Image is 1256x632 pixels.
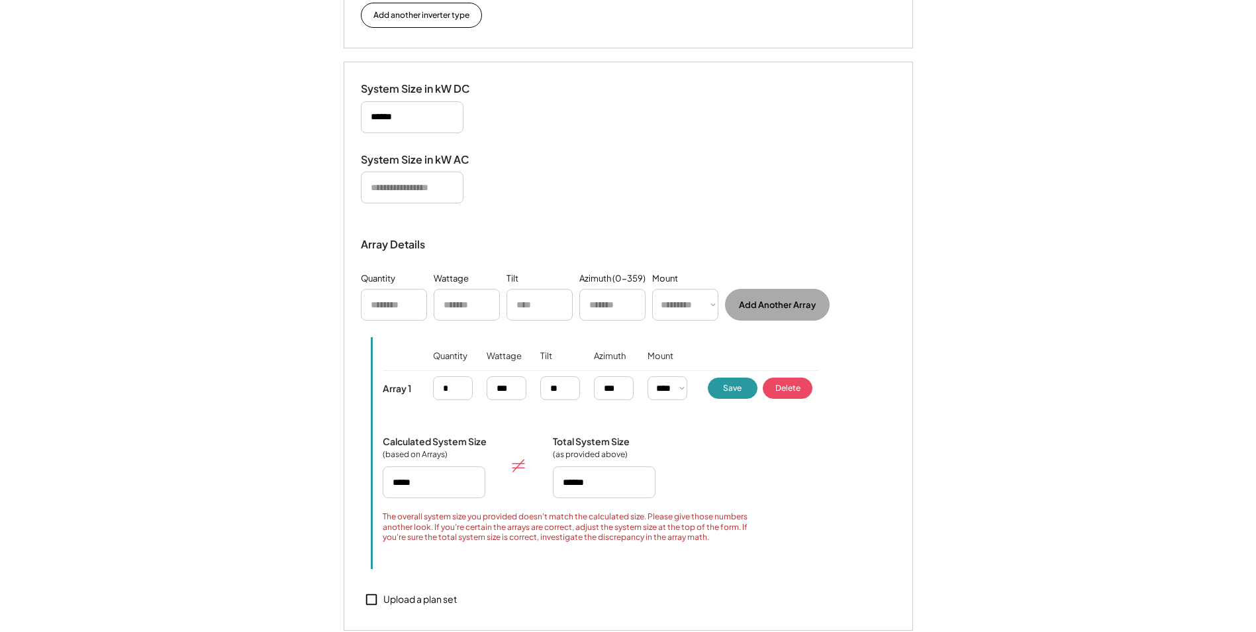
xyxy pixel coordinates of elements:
div: System Size in kW DC [361,82,493,96]
div: (as provided above) [553,449,628,460]
button: Delete [763,378,812,399]
div: Wattage [434,272,469,286]
button: Add another inverter type [361,3,482,28]
div: Total System Size [553,435,630,447]
div: The overall system size you provided doesn't match the calculated size. Please give those numbers... [383,511,763,543]
div: Mount [648,350,673,380]
div: Azimuth (0-359) [579,272,646,286]
div: Azimuth [594,350,626,380]
div: Calculated System Size [383,435,487,447]
div: Array 1 [383,382,411,394]
div: Upload a plan set [383,593,457,606]
div: Mount [652,272,678,286]
div: Tilt [540,350,552,380]
div: (based on Arrays) [383,449,449,460]
div: Wattage [487,350,522,380]
div: System Size in kW AC [361,153,493,167]
div: Array Details [361,237,427,252]
button: Add Another Array [725,289,830,321]
button: Save [708,378,757,399]
div: Tilt [507,272,518,286]
div: Quantity [361,272,395,286]
div: Quantity [433,350,467,380]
